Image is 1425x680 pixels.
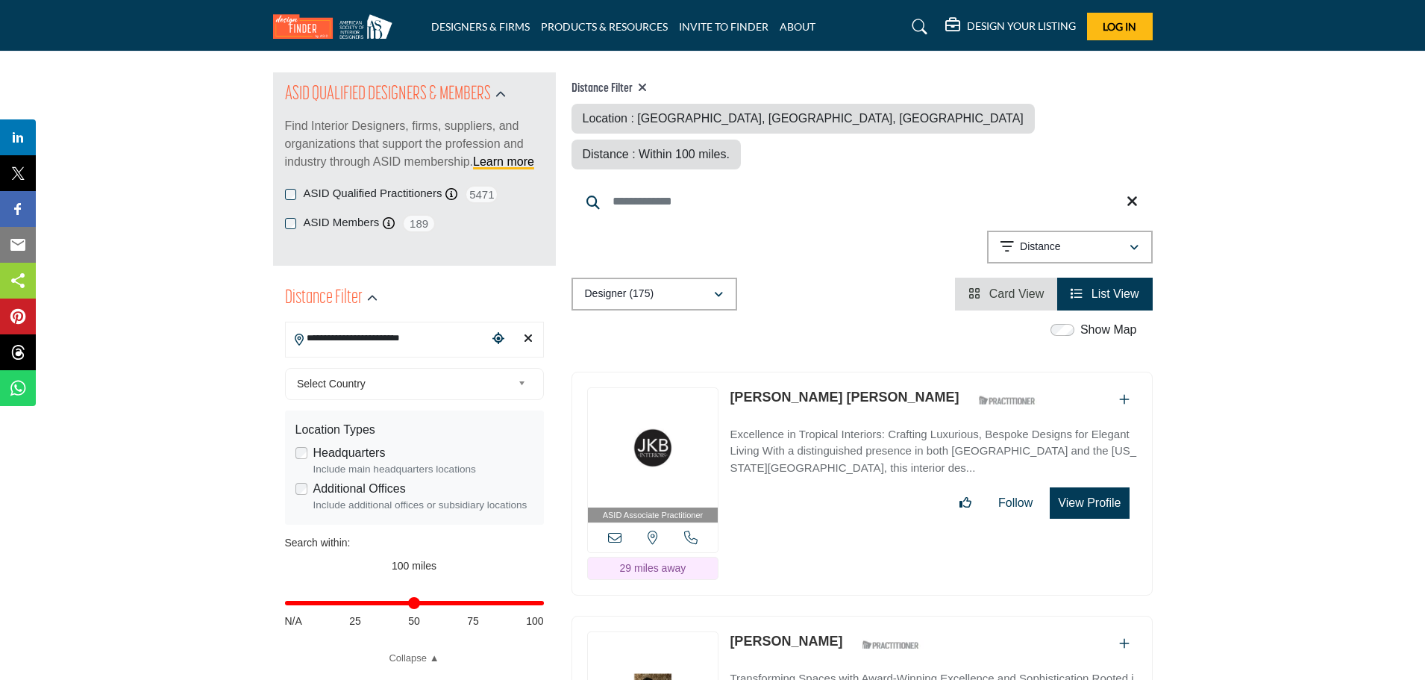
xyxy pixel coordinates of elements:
[780,20,815,33] a: ABOUT
[571,81,1153,96] h4: Distance Filter
[473,155,534,168] a: Learn more
[588,388,718,523] a: ASID Associate Practitioner
[571,184,1153,219] input: Search Keyword
[730,634,842,649] a: [PERSON_NAME]
[517,323,539,355] div: Clear search location
[588,388,718,508] img: Wendy Brown Greenwald
[487,323,510,355] div: Choose your current location
[730,417,1136,477] a: Excellence in Tropical Interiors: Crafting Luxurious, Bespoke Designs for Elegant Living With a d...
[1057,278,1152,311] li: List View
[989,488,1042,518] button: Follow
[730,390,959,405] a: [PERSON_NAME] [PERSON_NAME]
[313,444,386,462] label: Headquarters
[285,614,302,629] span: N/A
[620,562,686,574] span: 29 miles away
[1080,321,1137,339] label: Show Map
[526,614,543,629] span: 100
[465,185,498,204] span: 5471
[349,614,361,629] span: 25
[856,635,924,654] img: ASID Qualified Practitioners Badge Icon
[967,19,1076,33] h5: DESIGN YOUR LISTING
[730,387,959,408] p: Wendy Brown Greenwald
[1119,393,1130,406] a: Add To List
[313,462,533,477] div: Include main headquarters locations
[950,488,981,518] button: Like listing
[583,112,1024,125] span: Location : [GEOGRAPHIC_DATA], [GEOGRAPHIC_DATA], [GEOGRAPHIC_DATA]
[679,20,768,33] a: INVITE TO FINDER
[1092,287,1139,300] span: List View
[402,214,436,233] span: 189
[987,231,1153,263] button: Distance
[541,20,668,33] a: PRODUCTS & RESOURCES
[285,117,544,171] p: Find Interior Designers, firms, suppliers, and organizations that support the profession and indu...
[285,81,491,108] h2: ASID QUALIFIED DESIGNERS & MEMBERS
[585,287,654,302] p: Designer (175)
[285,189,296,200] input: ASID Qualified Practitioners checkbox
[1103,20,1136,33] span: Log In
[730,426,1136,477] p: Excellence in Tropical Interiors: Crafting Luxurious, Bespoke Designs for Elegant Living With a d...
[408,614,420,629] span: 50
[583,148,730,160] span: Distance : Within 100 miles.
[973,391,1040,410] img: ASID Qualified Practitioners Badge Icon
[285,218,296,229] input: ASID Members checkbox
[285,285,363,312] h2: Distance Filter
[467,614,479,629] span: 75
[1020,240,1060,255] p: Distance
[730,631,842,652] p: Nury Feria
[286,324,487,353] input: Search Location
[304,214,380,231] label: ASID Members
[273,14,400,39] img: Site Logo
[989,287,1045,300] span: Card View
[1119,637,1130,650] a: Add To List
[571,278,737,311] button: Designer (175)
[295,421,533,439] div: Location Types
[285,651,544,666] a: Collapse ▲
[1071,287,1139,300] a: View List
[304,185,442,202] label: ASID Qualified Practitioners
[392,560,436,572] span: 100 miles
[431,20,530,33] a: DESIGNERS & FIRMS
[1050,487,1129,519] button: View Profile
[603,509,704,522] span: ASID Associate Practitioner
[898,15,937,39] a: Search
[945,18,1076,36] div: DESIGN YOUR LISTING
[313,498,533,513] div: Include additional offices or subsidiary locations
[285,535,544,551] div: Search within:
[968,287,1044,300] a: View Card
[955,278,1057,311] li: Card View
[1087,13,1153,40] button: Log In
[313,480,406,498] label: Additional Offices
[297,375,512,393] span: Select Country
